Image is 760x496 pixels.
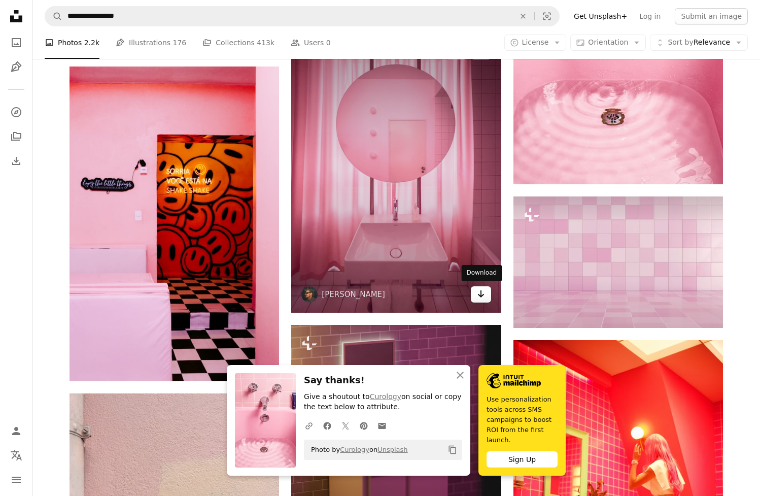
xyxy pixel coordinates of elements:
span: Photo by on [306,442,408,458]
p: Give a shoutout to on social or copy the text below to attribute. [304,392,462,412]
a: Download History [6,151,26,171]
a: Use personalization tools across SMS campaigns to boost ROI from the first launch.Sign Up [478,365,566,476]
a: a room with a checkered floor and a mural on the wall [70,219,279,228]
a: Share on Pinterest [355,415,373,436]
span: Orientation [588,38,628,46]
span: Sort by [668,38,693,46]
img: Pink ceramic tile wall and floor background and texture. Mockup for kitchen, bathroom, toilet. Em... [513,196,723,328]
button: License [504,35,567,51]
a: Get Unsplash+ [568,8,633,24]
button: Search Unsplash [45,7,62,26]
a: Unsplash [377,446,407,453]
button: Menu [6,470,26,490]
span: License [522,38,549,46]
a: Photos [6,32,26,53]
button: Submit an image [675,8,748,24]
div: Sign Up [487,451,558,468]
a: Log in [633,8,667,24]
a: Users 0 [291,26,331,59]
img: file-1690386555781-336d1949dad1image [487,373,541,388]
a: [PERSON_NAME] [322,289,385,300]
img: a room with a checkered floor and a mural on the wall [70,67,279,381]
a: Illustrations [6,57,26,77]
form: Find visuals sitewide [45,6,560,26]
a: Collections [6,126,26,147]
button: Copy to clipboard [444,441,461,458]
span: 413k [257,37,274,48]
a: Illustrations 176 [116,26,186,59]
a: Share over email [373,415,391,436]
h3: Say thanks! [304,373,462,388]
img: a bathroom with a sink, mirror and bathtub [291,33,501,313]
a: Log in / Sign up [6,421,26,441]
a: Curology [370,392,401,401]
a: Pink ceramic tile wall and floor background and texture. Mockup for kitchen, bathroom, toilet. Em... [513,257,723,267]
button: Clear [512,7,534,26]
button: Visual search [535,7,559,26]
button: Sort byRelevance [650,35,748,51]
a: Share on Facebook [318,415,336,436]
span: Use personalization tools across SMS campaigns to boost ROI from the first launch. [487,394,558,445]
a: Curology [340,446,369,453]
a: Home — Unsplash [6,6,26,28]
span: Relevance [668,38,730,48]
a: Explore [6,102,26,122]
a: Download [471,286,491,303]
button: Language [6,445,26,466]
button: Orientation [570,35,646,51]
a: a bathroom with a sink, mirror and bathtub [291,168,501,177]
img: Go to Daniel Lorentzen's profile [301,286,318,303]
a: Collections 413k [202,26,274,59]
a: Share on Twitter [336,415,355,436]
span: 176 [173,37,187,48]
div: Download [462,265,502,281]
span: 0 [326,37,331,48]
